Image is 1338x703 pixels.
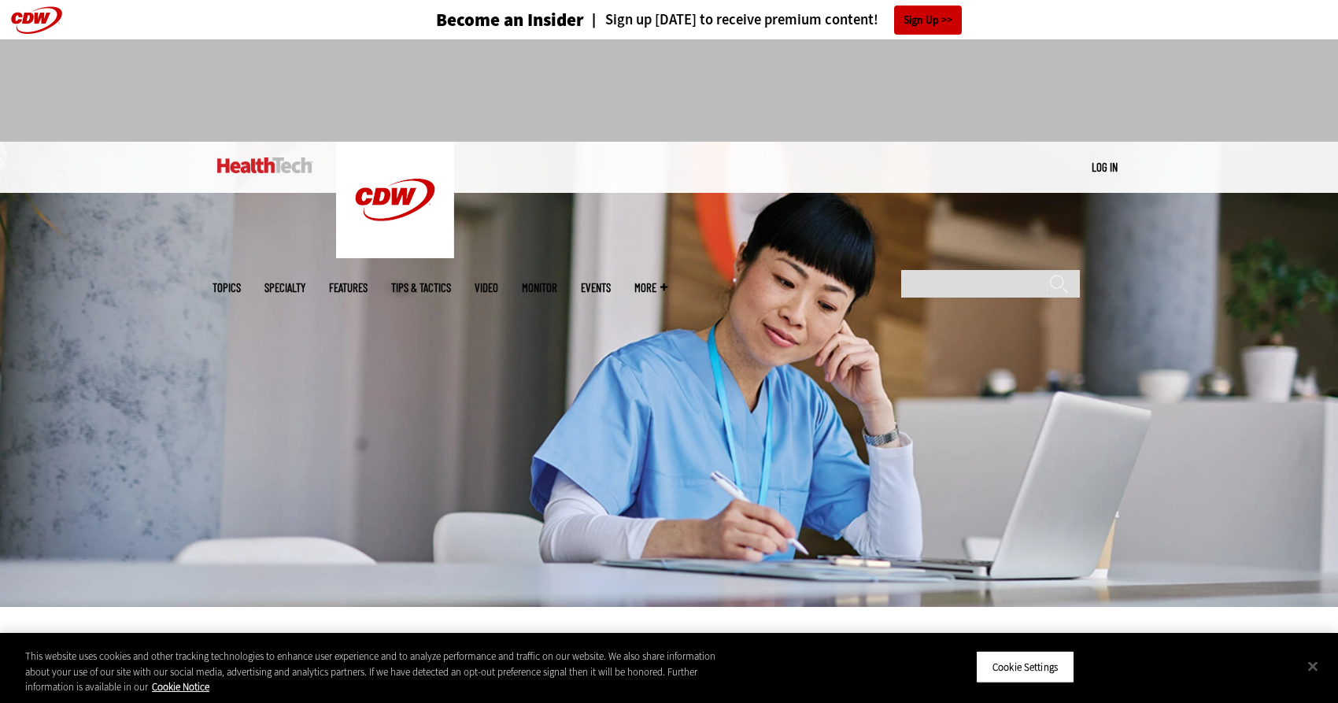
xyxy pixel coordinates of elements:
[634,282,667,294] span: More
[217,157,312,173] img: Home
[436,11,584,29] h3: Become an Insider
[1295,649,1330,683] button: Close
[329,282,368,294] a: Features
[1092,160,1118,174] a: Log in
[976,650,1074,683] button: Cookie Settings
[581,282,611,294] a: Events
[1092,159,1118,176] div: User menu
[336,142,454,258] img: Home
[894,6,962,35] a: Sign Up
[213,282,241,294] span: Topics
[584,13,878,28] a: Sign up [DATE] to receive premium content!
[25,649,736,695] div: This website uses cookies and other tracking technologies to enhance user experience and to analy...
[391,282,451,294] a: Tips & Tactics
[383,55,955,126] iframe: advertisement
[152,680,209,694] a: More information about your privacy
[475,282,498,294] a: Video
[522,282,557,294] a: MonITor
[264,282,305,294] span: Specialty
[336,246,454,262] a: CDW
[377,11,584,29] a: Become an Insider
